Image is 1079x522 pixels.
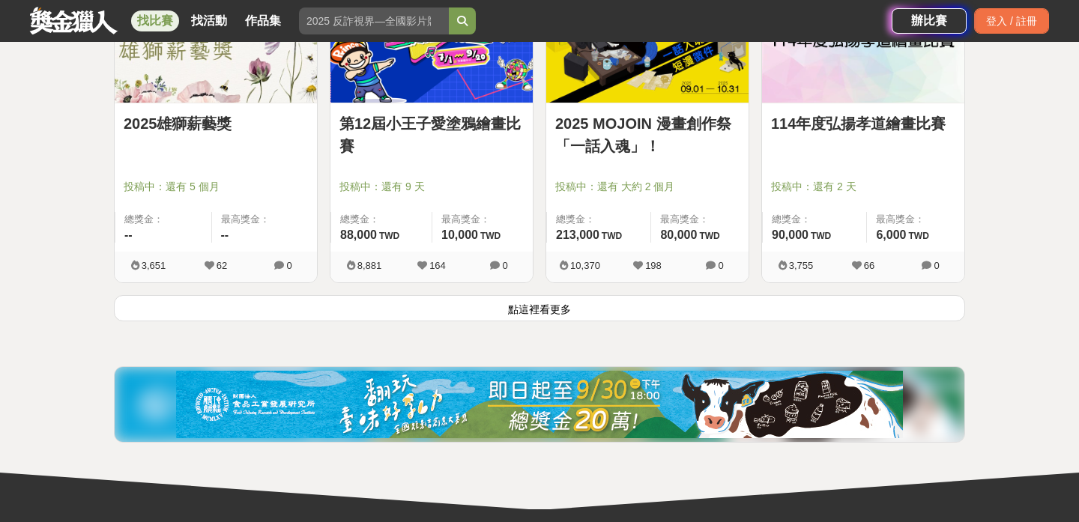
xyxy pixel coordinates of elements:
[556,212,641,227] span: 總獎金：
[217,260,227,271] span: 62
[429,260,446,271] span: 164
[239,10,287,31] a: 作品集
[114,295,965,321] button: 點這裡看更多
[339,112,524,157] a: 第12屆小王子愛塗鴉繪畫比賽
[379,231,399,241] span: TWD
[789,260,814,271] span: 3,755
[570,260,600,271] span: 10,370
[221,228,229,241] span: --
[124,179,308,195] span: 投稿中：還有 5 個月
[645,260,662,271] span: 198
[772,228,809,241] span: 90,000
[124,228,133,241] span: --
[480,231,501,241] span: TWD
[124,212,202,227] span: 總獎金：
[555,179,740,195] span: 投稿中：還有 大約 2 個月
[660,228,697,241] span: 80,000
[811,231,831,241] span: TWD
[131,10,179,31] a: 找比賽
[772,212,857,227] span: 總獎金：
[441,212,524,227] span: 最高獎金：
[864,260,874,271] span: 66
[718,260,723,271] span: 0
[876,228,906,241] span: 6,000
[124,112,308,135] a: 2025雄獅薪藝獎
[555,112,740,157] a: 2025 MOJOIN 漫畫創作祭「一話入魂」！
[176,371,903,438] img: 0721bdb2-86f1-4b3e-8aa4-d67e5439bccf.jpg
[221,212,309,227] span: 最高獎金：
[974,8,1049,34] div: 登入 / 註冊
[286,260,291,271] span: 0
[556,228,599,241] span: 213,000
[771,112,955,135] a: 114年度弘揚孝道繪畫比賽
[602,231,622,241] span: TWD
[876,212,955,227] span: 最高獎金：
[660,212,740,227] span: 最高獎金：
[502,260,507,271] span: 0
[185,10,233,31] a: 找活動
[340,228,377,241] span: 88,000
[339,179,524,195] span: 投稿中：還有 9 天
[771,179,955,195] span: 投稿中：還有 2 天
[441,228,478,241] span: 10,000
[892,8,967,34] a: 辦比賽
[142,260,166,271] span: 3,651
[699,231,719,241] span: TWD
[299,7,449,34] input: 2025 反詐視界—全國影片競賽
[357,260,382,271] span: 8,881
[340,212,423,227] span: 總獎金：
[934,260,939,271] span: 0
[909,231,929,241] span: TWD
